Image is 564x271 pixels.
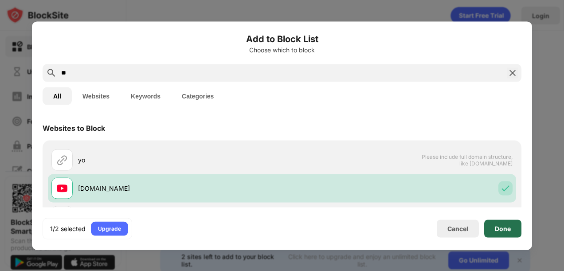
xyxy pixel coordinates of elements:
div: Cancel [447,225,468,232]
img: favicons [57,183,67,193]
span: Please include full domain structure, like [DOMAIN_NAME] [421,153,513,166]
button: Websites [72,87,120,105]
div: Done [495,225,511,232]
div: Choose which to block [43,46,521,53]
img: search.svg [46,67,57,78]
div: yo [78,155,282,165]
div: [DOMAIN_NAME] [78,184,282,193]
img: search-close [507,67,518,78]
div: 1/2 selected [50,224,86,233]
h6: Add to Block List [43,32,521,45]
div: Upgrade [98,224,121,233]
button: Keywords [120,87,171,105]
img: url.svg [57,154,67,165]
button: Categories [171,87,224,105]
button: All [43,87,72,105]
div: Websites to Block [43,123,105,132]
